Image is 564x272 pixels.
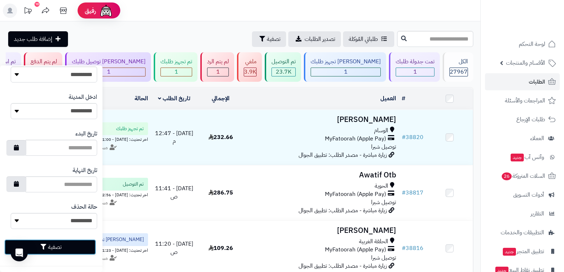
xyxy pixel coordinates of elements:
[75,130,97,138] label: تاريخ البدء
[209,133,233,142] span: 232.66
[413,68,417,76] span: 1
[276,68,291,76] span: 23.7K
[529,77,545,87] span: الطلبات
[302,52,388,82] a: [PERSON_NAME] تجهيز طلبك 1
[513,190,544,200] span: أدوات التسويق
[485,149,560,166] a: وآتس آبجديد
[485,205,560,222] a: التقارير
[72,68,145,76] div: 1
[388,52,441,82] a: تمت جدولة طلبك 1
[505,96,545,106] span: المراجعات والأسئلة
[402,133,406,142] span: #
[485,167,560,185] a: السلات المتروكة26
[209,188,233,197] span: 286.75
[123,181,144,188] span: تم التوصيل
[510,152,544,162] span: وآتس آب
[272,58,296,66] div: تم التوصيل
[71,203,97,211] label: حالة الحذف
[288,31,341,47] a: تصدير الطلبات
[502,172,512,180] span: 26
[247,171,396,179] h3: Awatif Otb
[441,52,475,82] a: الكل27967
[325,246,386,254] span: MyFatoorah (Apple Pay)
[344,68,348,76] span: 1
[35,2,39,7] div: 10
[402,133,423,142] a: #38820
[506,58,545,68] span: الأقسام والمنتجات
[8,31,68,47] a: إضافة طلب جديد
[116,125,144,132] span: تم تجهيز طلبك
[519,39,545,49] span: لوحة التحكم
[450,68,468,76] span: 27967
[247,116,396,124] h3: [PERSON_NAME]
[31,58,57,66] div: لم يتم الدفع
[244,68,256,76] div: 3853
[247,226,396,235] h3: [PERSON_NAME]
[402,188,423,197] a: #38817
[299,151,387,159] span: زيارة مباشرة - مصدر الطلب: تطبيق الجوال
[107,68,111,76] span: 1
[299,206,387,215] span: زيارة مباشرة - مصدر الطلب: تطبيق الجوال
[64,52,152,82] a: [PERSON_NAME] توصيل طلبك 1
[485,73,560,90] a: الطلبات
[485,130,560,147] a: العملاء
[155,184,193,201] span: [DATE] - 11:41 ص
[343,31,394,47] a: طلباتي المُوكلة
[267,35,280,43] span: تصفية
[485,224,560,241] a: التطبيقات والخدمات
[305,35,335,43] span: تصدير الطلبات
[207,68,228,76] div: 1
[516,114,545,124] span: طلبات الإرجاع
[503,248,516,256] span: جديد
[501,228,544,238] span: التطبيقات والخدمات
[155,129,193,146] span: [DATE] - 12:47 م
[11,244,28,261] div: Open Intercom Messenger
[371,143,396,151] span: توصيل شبرا
[199,52,236,82] a: لم يتم الرد 1
[161,68,192,76] div: 1
[485,243,560,260] a: تطبيق المتجرجديد
[311,68,380,76] div: 1
[85,6,96,15] span: رفيق
[175,68,178,76] span: 1
[402,244,406,252] span: #
[158,94,190,103] a: تاريخ الطلب
[325,190,386,198] span: MyFatoorah (Apple Pay)
[73,166,97,175] label: تاريخ النهاية
[531,209,544,219] span: التقارير
[311,58,381,66] div: [PERSON_NAME] تجهيز طلبك
[272,68,295,76] div: 23734
[402,188,406,197] span: #
[374,127,388,135] span: الوسام
[449,58,468,66] div: الكل
[152,52,199,82] a: تم تجهيز طلبك 1
[396,58,434,66] div: تمت جدولة طلبك
[402,244,423,252] a: #38816
[155,240,193,256] span: [DATE] - 11:20 ص
[402,94,405,103] a: #
[236,52,263,82] a: ملغي 3.9K
[375,182,388,190] span: الحوية
[530,133,544,143] span: العملاء
[99,4,113,18] img: ai-face.png
[371,254,396,262] span: توصيل شبرا
[135,94,148,103] a: الحالة
[485,186,560,203] a: أدوات التسويق
[216,68,220,76] span: 1
[19,4,37,20] a: تحديثات المنصة
[207,58,229,66] div: لم يتم الرد
[4,239,96,255] button: تصفية
[244,68,256,76] span: 3.9K
[502,246,544,256] span: تطبيق المتجر
[212,94,230,103] a: الإجمالي
[83,236,144,243] span: [PERSON_NAME] تجهيز طلبك
[22,52,64,82] a: لم يتم الدفع 375
[485,111,560,128] a: طلبات الإرجاع
[263,52,302,82] a: تم التوصيل 23.7K
[349,35,378,43] span: طلباتي المُوكلة
[380,94,396,103] a: العميل
[160,58,192,66] div: تم تجهيز طلبك
[14,35,52,43] span: إضافة طلب جديد
[396,68,434,76] div: 1
[252,31,286,47] button: تصفية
